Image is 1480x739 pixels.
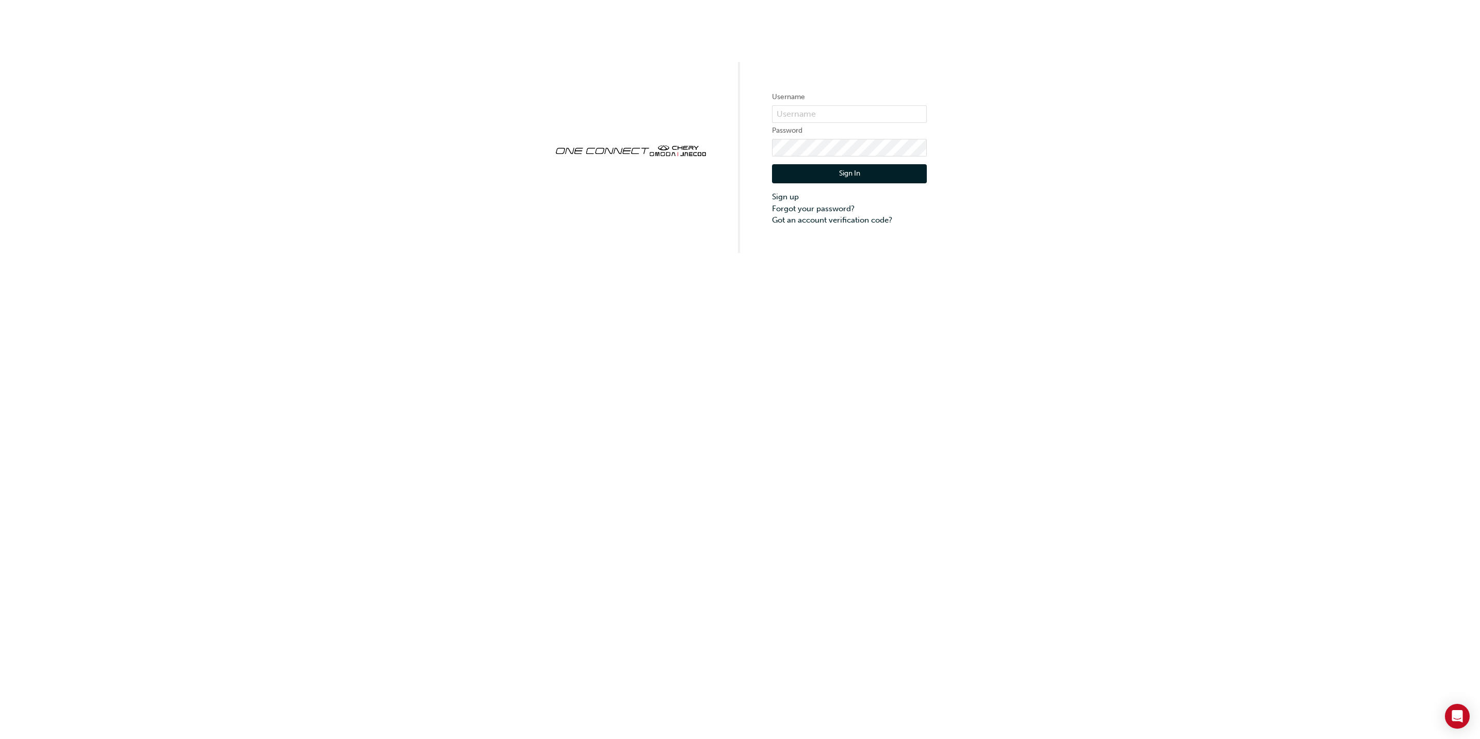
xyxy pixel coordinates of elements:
[772,203,927,215] a: Forgot your password?
[772,124,927,137] label: Password
[772,91,927,103] label: Username
[772,105,927,123] input: Username
[553,136,708,163] img: oneconnect
[772,214,927,226] a: Got an account verification code?
[1445,704,1470,729] div: Open Intercom Messenger
[772,164,927,184] button: Sign In
[772,191,927,203] a: Sign up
